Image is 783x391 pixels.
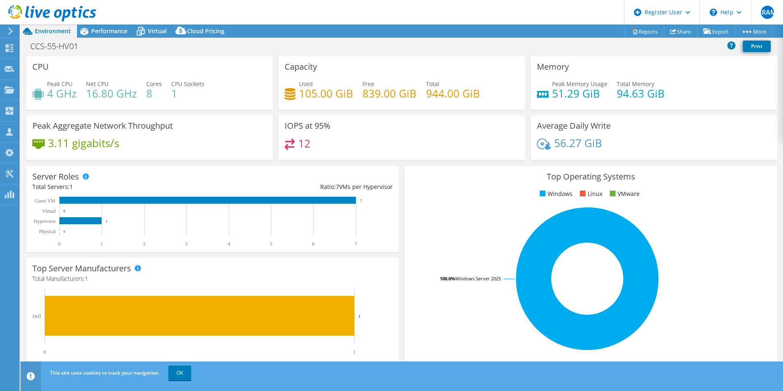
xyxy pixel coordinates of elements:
h4: 8 [146,89,162,98]
a: Reports [625,25,664,38]
span: Cores [146,80,162,88]
span: 7 [336,183,339,191]
span: Free [362,80,374,88]
text: Dell [32,314,41,319]
text: 7 [355,241,357,247]
li: VMware [608,189,640,198]
text: 2 [143,241,145,247]
a: Print [743,41,771,52]
span: Used [299,80,313,88]
h4: 839.00 GiB [362,89,416,98]
text: 1 [353,349,355,355]
li: Linux [578,189,602,198]
text: 3 [185,241,188,247]
text: Guest VM [35,198,55,204]
span: Peak CPU [47,80,72,88]
span: This site uses cookies to track your navigation. [50,369,160,376]
h4: 944.00 GiB [426,89,480,98]
span: Cloud Pricing [187,27,224,35]
text: 6 [312,241,315,247]
a: More [735,25,773,38]
h3: Top Server Manufacturers [32,264,131,273]
span: CPU Sockets [171,80,204,88]
span: Performance [91,27,127,35]
h3: Top Operating Systems [411,172,771,181]
text: Physical [39,229,56,234]
h4: 3.11 gigabits/s [48,139,119,148]
span: Peak Memory Usage [552,80,607,88]
h4: 56.27 GiB [554,139,602,148]
text: 1 [106,219,108,223]
h4: Total Manufacturers: [32,274,393,283]
a: OK [168,366,191,380]
span: Virtual [148,27,167,35]
span: 1 [70,183,73,191]
text: 5 [270,241,272,247]
span: Environment [35,27,71,35]
h3: Capacity [285,62,317,71]
span: Net CPU [86,80,109,88]
h3: CPU [32,62,49,71]
h4: 12 [298,139,310,148]
span: Total Memory [617,80,654,88]
text: 1 [358,314,361,318]
text: Virtual [42,208,56,214]
h3: Peak Aggregate Network Throughput [32,121,173,130]
h4: 1 [171,89,204,98]
span: ERAM [761,6,774,19]
h4: 105.00 GiB [299,89,353,98]
h3: Memory [537,62,569,71]
span: Total [426,80,439,88]
div: Total Servers: [32,182,213,191]
tspan: 100.0% [440,275,455,282]
text: 0 [63,209,66,213]
text: 7 [360,199,362,203]
text: 0 [58,241,61,247]
span: 1 [85,275,88,282]
h3: Average Daily Write [537,121,611,130]
div: Ratio: VMs per Hypervisor [213,182,393,191]
h3: IOPS at 95% [285,121,330,130]
text: 1 [100,241,103,247]
text: 4 [228,241,230,247]
text: Hypervisor [34,218,56,224]
li: Windows [538,189,573,198]
h4: 94.63 GiB [617,89,665,98]
a: Export [697,25,735,38]
h3: Server Roles [32,172,79,181]
h1: CCS-55-HV01 [27,42,91,51]
text: 0 [43,349,46,355]
h4: 16.80 GHz [86,89,137,98]
h4: 51.29 GiB [552,89,607,98]
text: 0 [63,230,66,234]
h4: 4 GHz [47,89,77,98]
tspan: Windows Server 2025 [455,275,501,282]
svg: \n [710,9,717,16]
a: Share [664,25,697,38]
